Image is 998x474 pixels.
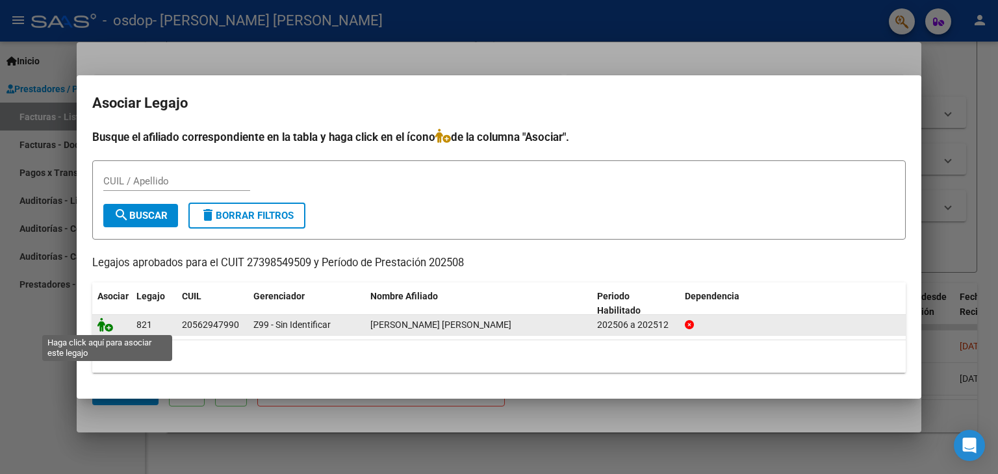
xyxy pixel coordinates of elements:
datatable-header-cell: Asociar [92,282,131,325]
span: FERNANDEZ GUILIANO FRANCISCO SAMUEL [370,319,511,330]
span: Asociar [97,291,129,301]
datatable-header-cell: Legajo [131,282,177,325]
mat-icon: search [114,207,129,223]
datatable-header-cell: Dependencia [680,282,906,325]
button: Buscar [103,204,178,227]
div: 20562947990 [182,318,239,332]
span: Legajo [136,291,165,301]
span: Nombre Afiliado [370,291,438,301]
span: Gerenciador [253,291,305,301]
span: Buscar [114,210,168,221]
span: Periodo Habilitado [597,291,641,316]
div: 202506 a 202512 [597,318,674,332]
div: 1 registros [92,340,906,373]
h4: Busque el afiliado correspondiente en la tabla y haga click en el ícono de la columna "Asociar". [92,129,906,145]
span: Z99 - Sin Identificar [253,319,331,330]
span: 821 [136,319,152,330]
button: Borrar Filtros [188,203,305,229]
span: Dependencia [685,291,739,301]
span: Borrar Filtros [200,210,294,221]
datatable-header-cell: Nombre Afiliado [365,282,592,325]
p: Legajos aprobados para el CUIT 27398549509 y Período de Prestación 202508 [92,255,906,271]
span: CUIL [182,291,201,301]
datatable-header-cell: Gerenciador [248,282,365,325]
div: Open Intercom Messenger [954,430,985,461]
mat-icon: delete [200,207,216,223]
datatable-header-cell: CUIL [177,282,248,325]
h2: Asociar Legajo [92,91,906,116]
datatable-header-cell: Periodo Habilitado [592,282,680,325]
